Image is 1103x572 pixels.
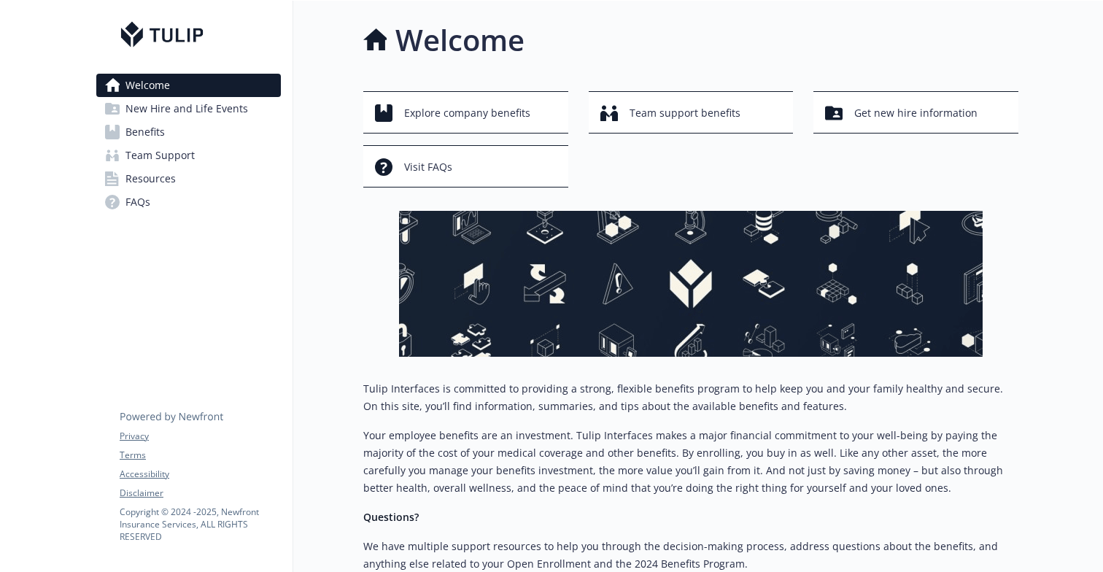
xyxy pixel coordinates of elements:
button: Visit FAQs [363,145,568,188]
a: Benefits [96,120,281,144]
span: Team Support [125,144,195,167]
span: Team support benefits [630,99,740,127]
a: FAQs [96,190,281,214]
a: Disclaimer [120,487,280,500]
span: Resources [125,167,176,190]
p: Your employee benefits are an investment. Tulip Interfaces makes a major financial commitment to ... [363,427,1018,497]
span: New Hire and Life Events [125,97,248,120]
button: Team support benefits [589,91,794,134]
button: Explore company benefits [363,91,568,134]
span: Get new hire information [854,99,978,127]
a: Welcome [96,74,281,97]
strong: Questions? [363,510,419,524]
span: Benefits [125,120,165,144]
a: Resources [96,167,281,190]
button: Get new hire information [813,91,1018,134]
span: Explore company benefits [404,99,530,127]
a: Accessibility [120,468,280,481]
img: overview page banner [399,211,983,357]
span: Visit FAQs [404,153,452,181]
a: Privacy [120,430,280,443]
p: Tulip Interfaces is committed to providing a strong, flexible benefits program to help keep you a... [363,380,1018,415]
a: New Hire and Life Events [96,97,281,120]
h1: Welcome [395,18,525,62]
a: Terms [120,449,280,462]
span: Welcome [125,74,170,97]
p: Copyright © 2024 - 2025 , Newfront Insurance Services, ALL RIGHTS RESERVED [120,506,280,543]
a: Team Support [96,144,281,167]
span: FAQs [125,190,150,214]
